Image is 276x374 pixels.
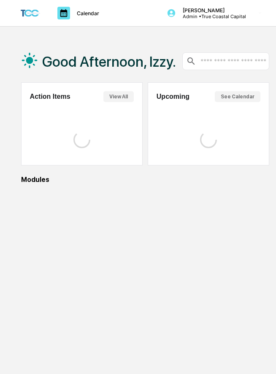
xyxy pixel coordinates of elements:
[30,93,70,100] h2: Action Items
[42,53,176,70] h1: Good Afternoon, Izzy.
[176,7,246,14] p: [PERSON_NAME]
[70,10,103,16] p: Calendar
[103,91,134,102] button: View All
[20,9,41,17] img: logo
[176,14,246,19] p: Admin • True Coastal Capital
[21,176,270,184] div: Modules
[157,93,189,100] h2: Upcoming
[215,91,260,102] button: See Calendar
